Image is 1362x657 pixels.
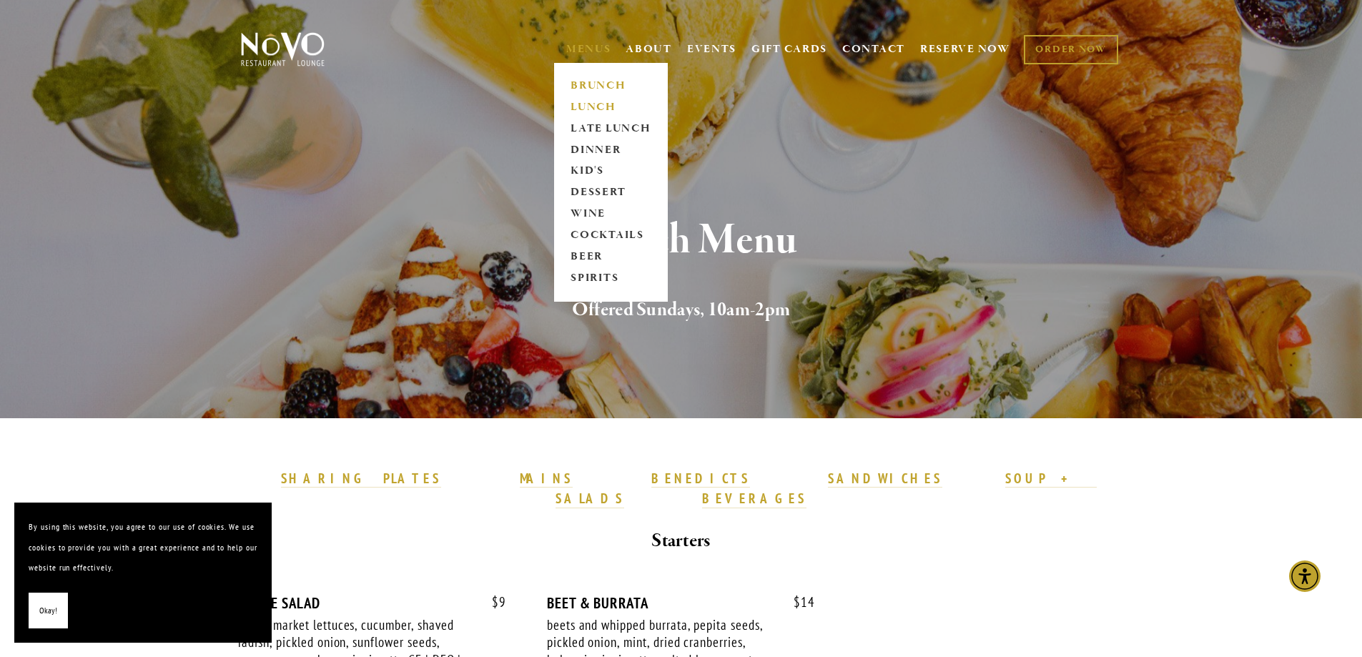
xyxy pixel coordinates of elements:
h1: Brunch Menu [265,217,1098,264]
a: BRUNCH [566,75,656,97]
a: SOUP + SALADS [556,470,1097,508]
a: LUNCH [566,97,656,118]
a: LATE LUNCH [566,118,656,139]
strong: SANDWICHES [828,470,942,487]
a: WINE [566,204,656,225]
div: Accessibility Menu [1289,560,1321,592]
a: MAINS [520,470,573,488]
div: BEET & BURRATA [547,594,815,612]
a: MENUS [566,42,611,56]
a: SPIRITS [566,268,656,290]
strong: SHARING PLATES [281,470,441,487]
span: $ [794,593,801,611]
span: $ [492,593,499,611]
h2: Offered Sundays, 10am-2pm [265,295,1098,325]
strong: Starters [651,528,710,553]
a: DINNER [566,139,656,161]
a: SANDWICHES [828,470,942,488]
a: ABOUT [626,42,672,56]
a: BEVERAGES [702,490,806,508]
a: DESSERT [566,182,656,204]
a: EVENTS [687,42,736,56]
a: RESERVE NOW [920,36,1010,63]
a: BENEDICTS [651,470,750,488]
img: Novo Restaurant &amp; Lounge [238,31,327,67]
strong: BENEDICTS [651,470,750,487]
a: SHARING PLATES [281,470,441,488]
a: BEER [566,247,656,268]
a: KID'S [566,161,656,182]
button: Okay! [29,593,68,629]
span: 14 [779,594,815,611]
span: 9 [478,594,506,611]
a: COCKTAILS [566,225,656,247]
section: Cookie banner [14,503,272,643]
a: ORDER NOW [1024,35,1117,64]
a: CONTACT [842,36,905,63]
p: By using this website, you agree to our use of cookies. We use cookies to provide you with a grea... [29,517,257,578]
div: HOUSE SALAD [238,594,506,612]
strong: MAINS [520,470,573,487]
span: Okay! [39,601,57,621]
strong: BEVERAGES [702,490,806,507]
a: GIFT CARDS [751,36,827,63]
